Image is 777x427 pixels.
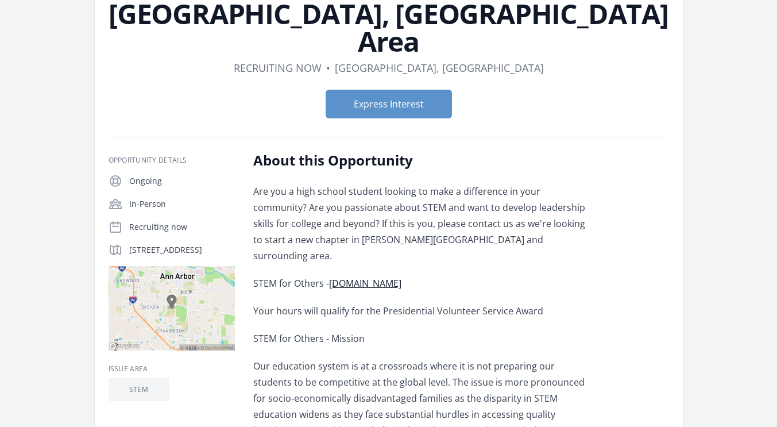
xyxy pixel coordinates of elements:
h3: Opportunity Details [109,156,235,165]
p: In-Person [129,198,235,210]
p: Your hours will qualify for the Presidential Volunteer Service Award [253,303,589,319]
h2: About this Opportunity [253,151,589,170]
p: STEM for Others - Mission [253,330,589,347]
a: [DOMAIN_NAME] [329,277,401,290]
p: Are you a high school student looking to make a difference in your community? Are you passionate ... [253,183,589,264]
li: STEM [109,378,169,401]
p: STEM for Others - [253,275,589,291]
p: [STREET_ADDRESS] [129,244,235,256]
dd: [GEOGRAPHIC_DATA], [GEOGRAPHIC_DATA] [335,60,544,76]
div: • [326,60,330,76]
img: Map [109,266,235,351]
dd: Recruiting now [234,60,322,76]
h3: Issue area [109,364,235,374]
p: Recruiting now [129,221,235,233]
p: Ongoing [129,175,235,187]
button: Express Interest [326,90,452,118]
